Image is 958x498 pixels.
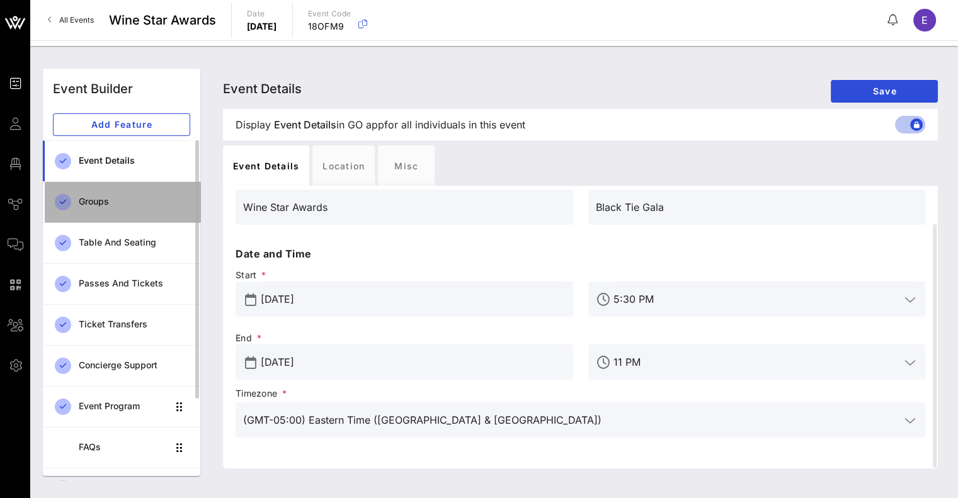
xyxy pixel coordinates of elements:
[223,81,302,96] span: Event Details
[378,145,435,186] div: Misc
[79,196,190,207] div: Groups
[243,410,900,430] input: Timezone
[613,352,901,372] input: End Time
[243,197,566,217] input: Event Name
[308,8,351,20] p: Event Code
[921,14,928,26] span: E
[245,293,256,306] button: prepend icon
[79,278,190,289] div: Passes and Tickets
[261,289,566,309] input: Start Date
[236,387,925,400] span: Timezone
[223,145,309,186] div: Event Details
[53,113,190,136] button: Add Feature
[43,140,200,181] a: Event Details
[79,442,168,453] div: FAQs
[236,332,573,344] span: End
[79,360,190,371] div: Concierge Support
[109,11,216,30] span: Wine Star Awards
[79,401,168,412] div: Event Program
[913,9,936,31] div: E
[384,117,525,132] span: for all individuals in this event
[43,427,200,468] a: FAQs
[312,145,375,186] div: Location
[64,119,180,130] span: Add Feature
[43,386,200,427] a: Event Program
[247,20,277,33] p: [DATE]
[53,79,133,98] div: Event Builder
[59,15,94,25] span: All Events
[308,20,351,33] p: 18OFM9
[79,156,190,166] div: Event Details
[43,263,200,304] a: Passes and Tickets
[261,352,566,372] input: End Date
[841,86,928,96] span: Save
[43,181,200,222] a: Groups
[274,117,336,132] span: Event Details
[236,269,573,281] span: Start
[79,237,190,248] div: Table and Seating
[236,117,525,132] span: Display in GO app
[43,304,200,345] a: Ticket Transfers
[831,80,938,103] button: Save
[236,246,925,261] p: Date and Time
[613,289,901,309] input: Start Time
[596,197,918,217] input: Event Type
[43,345,200,386] a: Concierge Support
[43,222,200,263] a: Table and Seating
[79,319,190,330] div: Ticket Transfers
[40,10,101,30] a: All Events
[245,356,256,369] button: prepend icon
[247,8,277,20] p: Date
